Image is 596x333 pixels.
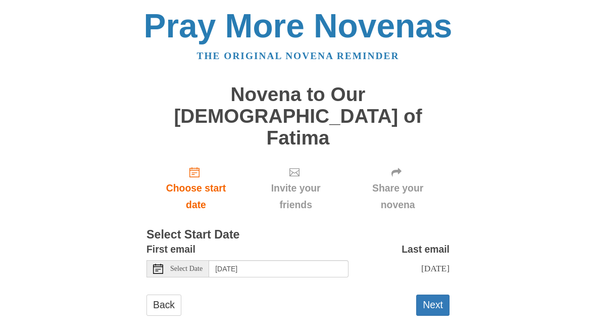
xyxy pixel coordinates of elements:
div: Click "Next" to confirm your start date first. [245,159,346,219]
label: First email [146,241,195,258]
span: Select Date [170,265,203,272]
h1: Novena to Our [DEMOGRAPHIC_DATA] of Fatima [146,84,450,149]
button: Next [416,295,450,315]
a: Pray More Novenas [144,7,453,44]
a: The original novena reminder [197,51,400,61]
span: Share your novena [356,180,439,213]
h3: Select Start Date [146,228,450,242]
span: Invite your friends [256,180,336,213]
span: Choose start date [157,180,235,213]
a: Choose start date [146,159,245,219]
div: Click "Next" to confirm your start date first. [346,159,450,219]
span: [DATE] [421,263,450,273]
label: Last email [402,241,450,258]
a: Back [146,295,181,315]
